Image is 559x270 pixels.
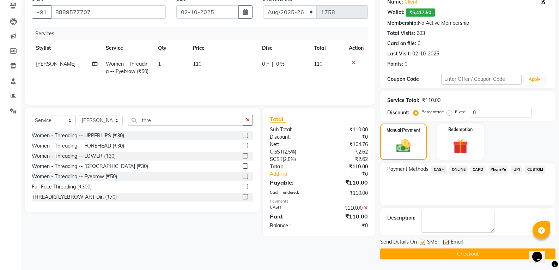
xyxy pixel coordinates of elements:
[328,170,373,178] div: ₹0
[529,242,552,263] iframe: chat widget
[387,166,429,173] span: Payment Methods
[470,166,486,174] span: CARD
[417,30,425,37] div: 603
[265,170,328,178] a: Add Tip
[310,40,345,56] th: Total
[319,222,373,229] div: ₹0
[270,156,282,162] span: SGST
[193,61,201,67] span: 110
[387,214,415,222] div: Description:
[387,30,415,37] div: Total Visits:
[387,8,405,17] div: Wallet:
[265,148,319,156] div: ( )
[406,8,435,17] span: ₹5,417.50
[32,163,148,170] div: Women - Threading -- [GEOGRAPHIC_DATA] (₹30)
[319,190,373,197] div: ₹110.00
[405,60,407,68] div: 0
[272,60,273,68] span: |
[319,212,373,221] div: ₹110.00
[276,60,285,68] span: 0 %
[451,238,463,247] span: Email
[387,76,441,83] div: Coupon Code
[265,163,319,170] div: Total:
[265,212,319,221] div: Paid:
[32,5,51,19] button: +91
[387,60,403,68] div: Points:
[387,40,416,47] div: Card on file:
[32,27,373,40] div: Services
[380,238,417,247] span: Send Details On
[412,50,439,58] div: 02-10-2025
[32,142,124,150] div: Women - Threading -- FOREHEAD (₹30)
[431,166,446,174] span: CASH
[262,60,269,68] span: 0 F
[427,238,438,247] span: SMS
[265,141,319,148] div: Net:
[319,148,373,156] div: ₹2.62
[102,40,154,56] th: Service
[319,141,373,148] div: ₹104.76
[422,97,440,104] div: ₹110.00
[387,50,411,58] div: Last Visit:
[380,248,555,259] button: Checkout
[449,166,468,174] span: ONLINE
[265,156,319,163] div: ( )
[345,40,368,56] th: Action
[488,166,509,174] span: PhonePe
[265,190,319,197] div: Cash Tendered:
[387,109,409,116] div: Discount:
[387,19,548,27] div: No Active Membership
[319,133,373,141] div: ₹0
[265,222,319,229] div: Balance :
[36,61,75,67] span: [PERSON_NAME]
[32,173,117,180] div: Women - Threading -- Eyebrow (₹50)
[418,40,420,47] div: 0
[154,40,189,56] th: Qty
[387,127,420,133] label: Manual Payment
[284,156,294,162] span: 2.5%
[448,137,473,156] img: _gift.svg
[319,163,373,170] div: ₹110.00
[270,115,286,123] span: Total
[319,156,373,163] div: ₹2.62
[319,126,373,133] div: ₹110.00
[392,138,415,154] img: _cash.svg
[158,61,161,67] span: 1
[32,152,116,160] div: Women - Threading -- LOWER (₹30)
[524,74,545,85] button: Apply
[32,132,124,139] div: Women - Threading -- UPPERLIPS (₹30)
[265,178,319,187] div: Payable:
[270,149,283,155] span: CGST
[441,74,522,85] input: Enter Offer / Coupon Code
[455,109,466,115] label: Fixed
[258,40,310,56] th: Disc
[32,193,117,201] div: THREADIG EYEBROW ART Dir. (₹70)
[387,19,418,27] div: Membership:
[265,126,319,133] div: Sub Total:
[106,61,148,74] span: Women - Threading -- Eyebrow (₹50)
[32,40,102,56] th: Stylist
[319,204,373,212] div: ₹110.00
[189,40,258,56] th: Price
[314,61,322,67] span: 110
[265,204,319,212] div: CASH
[265,133,319,141] div: Discount:
[421,109,444,115] label: Percentage
[448,126,473,133] label: Redemption
[32,183,92,191] div: Full Face Threading (₹300)
[128,115,243,126] input: Search or Scan
[387,97,419,104] div: Service Total:
[51,5,166,19] input: Search by Name/Mobile/Email/Code
[525,166,545,174] span: CUSTOM
[511,166,522,174] span: UPI
[284,149,295,155] span: 2.5%
[270,198,368,204] div: Payments
[319,178,373,187] div: ₹110.00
